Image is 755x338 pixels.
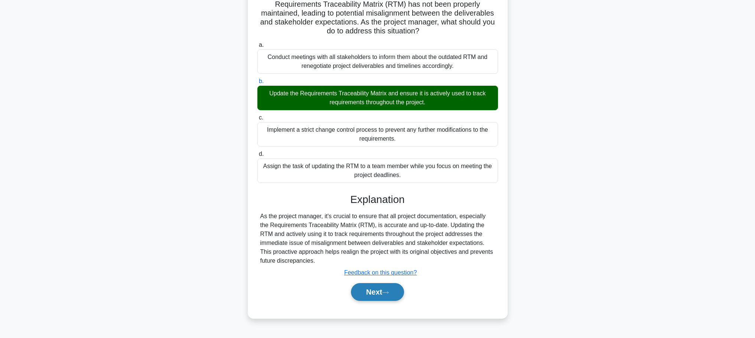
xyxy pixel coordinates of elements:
[257,122,498,147] div: Implement a strict change control process to prevent any further modifications to the requirements.
[260,212,495,265] div: As the project manager, it's crucial to ensure that all project documentation, especially the Req...
[351,283,404,301] button: Next
[257,158,498,183] div: Assign the task of updating the RTM to a team member while you focus on meeting the project deadl...
[259,114,263,121] span: c.
[259,42,264,48] span: a.
[259,78,264,84] span: b.
[344,269,417,276] a: Feedback on this question?
[262,193,494,206] h3: Explanation
[259,151,264,157] span: d.
[257,86,498,110] div: Update the Requirements Traceability Matrix and ensure it is actively used to track requirements ...
[257,49,498,74] div: Conduct meetings with all stakeholders to inform them about the outdated RTM and renegotiate proj...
